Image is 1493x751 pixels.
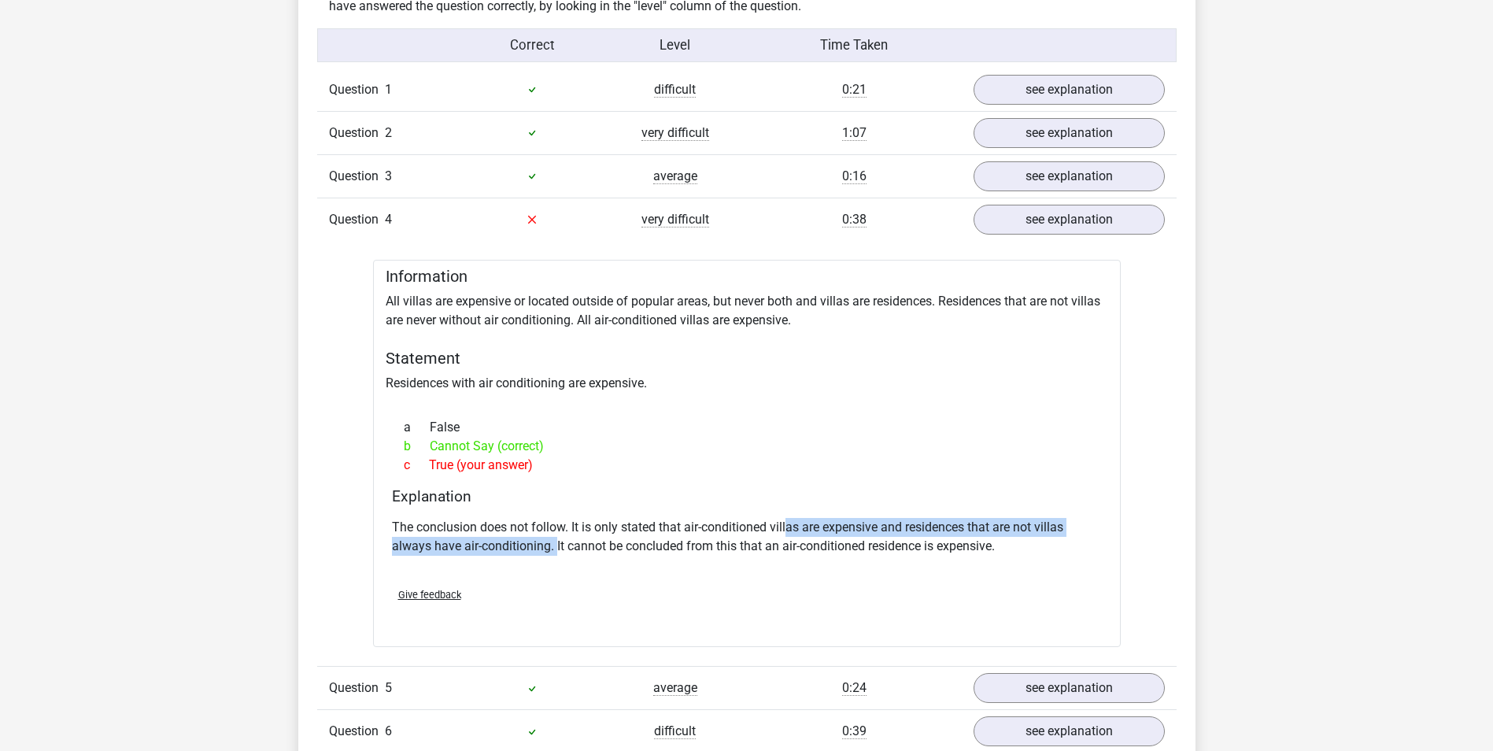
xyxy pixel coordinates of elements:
span: very difficult [641,212,709,228]
span: 0:39 [842,723,867,739]
span: 1:07 [842,125,867,141]
span: 2 [385,125,392,140]
a: see explanation [974,75,1165,105]
a: see explanation [974,161,1165,191]
a: see explanation [974,118,1165,148]
span: b [404,437,430,456]
div: All villas are expensive or located outside of popular areas, but never both and villas are resid... [373,260,1121,647]
span: 0:21 [842,82,867,98]
h4: Explanation [392,487,1102,505]
span: average [653,168,697,184]
span: 5 [385,680,392,695]
div: False [392,418,1102,437]
div: Level [604,35,747,55]
span: Give feedback [398,589,461,601]
span: 0:24 [842,680,867,696]
h5: Statement [386,349,1108,368]
span: 0:38 [842,212,867,228]
span: Question [329,124,385,142]
h5: Information [386,267,1108,286]
span: Question [329,722,385,741]
span: 3 [385,168,392,183]
span: 4 [385,212,392,227]
div: Cannot Say (correct) [392,437,1102,456]
span: difficult [654,723,696,739]
a: see explanation [974,205,1165,235]
div: True (your answer) [392,456,1102,475]
span: 1 [385,82,392,97]
span: average [653,680,697,696]
span: c [404,456,429,475]
p: The conclusion does not follow. It is only stated that air-conditioned villas are expensive and r... [392,518,1102,556]
div: Time Taken [746,35,961,55]
span: 6 [385,723,392,738]
span: difficult [654,82,696,98]
span: Question [329,167,385,186]
a: see explanation [974,673,1165,703]
span: Question [329,80,385,99]
div: Correct [460,35,604,55]
span: 0:16 [842,168,867,184]
span: Question [329,679,385,697]
span: a [404,418,430,437]
a: see explanation [974,716,1165,746]
span: very difficult [641,125,709,141]
span: Question [329,210,385,229]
